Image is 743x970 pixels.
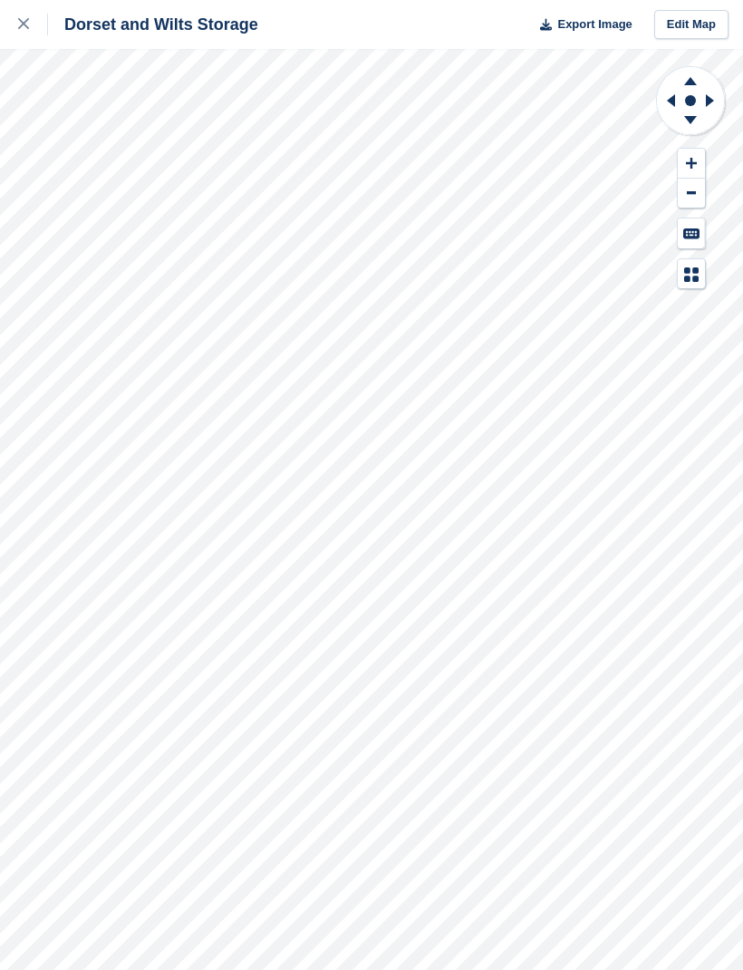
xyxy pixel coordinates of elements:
button: Export Image [529,10,632,40]
button: Zoom In [678,149,705,179]
div: Dorset and Wilts Storage [48,14,258,35]
button: Keyboard Shortcuts [678,218,705,248]
button: Map Legend [678,259,705,289]
span: Export Image [557,15,632,34]
button: Zoom Out [678,179,705,209]
a: Edit Map [654,10,729,40]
